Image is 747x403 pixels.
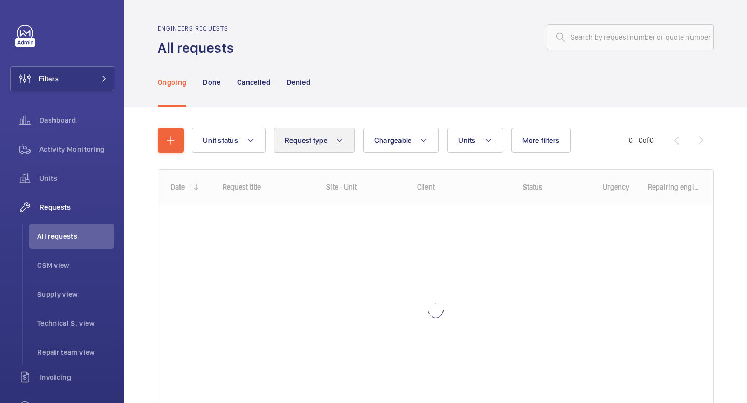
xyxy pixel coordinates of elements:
[158,77,186,88] p: Ongoing
[522,136,560,145] span: More filters
[39,115,114,125] span: Dashboard
[374,136,412,145] span: Chargeable
[39,202,114,212] span: Requests
[237,77,270,88] p: Cancelled
[203,77,220,88] p: Done
[158,25,240,32] h2: Engineers requests
[447,128,503,153] button: Units
[363,128,439,153] button: Chargeable
[37,318,114,328] span: Technical S. view
[158,38,240,57] h1: All requests
[274,128,355,153] button: Request type
[643,136,649,145] span: of
[192,128,266,153] button: Unit status
[37,260,114,270] span: CSM view
[547,24,714,50] input: Search by request number or quote number
[629,137,654,144] span: 0 - 0 0
[37,347,114,357] span: Repair team view
[39,144,114,154] span: Activity Monitoring
[458,136,475,145] span: Units
[203,136,238,145] span: Unit status
[511,128,571,153] button: More filters
[37,231,114,241] span: All requests
[39,74,59,84] span: Filters
[10,66,114,91] button: Filters
[39,173,114,183] span: Units
[285,136,327,145] span: Request type
[287,77,310,88] p: Denied
[37,289,114,299] span: Supply view
[39,372,114,382] span: Invoicing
